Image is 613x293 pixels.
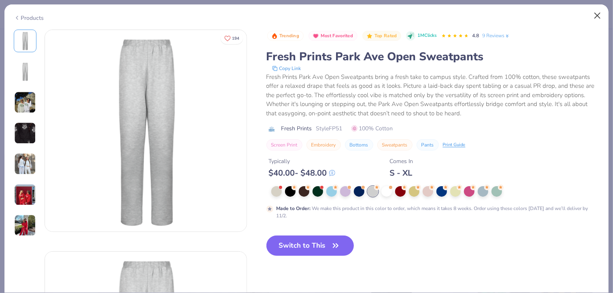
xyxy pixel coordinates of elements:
button: Bottoms [345,139,373,151]
span: 194 [232,36,239,40]
button: Badge Button [362,31,401,41]
button: Pants [417,139,439,151]
div: We make this product in this color to order, which means it takes 8 weeks. Order using these colo... [277,205,590,219]
img: User generated content [14,184,36,206]
img: Front [45,30,247,231]
div: $ 40.00 - $ 48.00 [269,168,335,178]
button: Like [221,32,243,44]
span: Top Rated [375,34,397,38]
img: User generated content [14,153,36,175]
span: Trending [279,34,299,38]
span: Fresh Prints [281,124,312,133]
img: Most Favorited sort [313,33,319,39]
button: Embroidery [306,139,341,151]
div: Products [14,14,44,22]
span: 4.8 [472,32,479,39]
a: 9 Reviews [482,32,510,39]
button: Switch to This [266,236,354,256]
div: Fresh Prints Park Ave Open Sweatpants bring a fresh take to campus style. Crafted from 100% cotto... [266,72,600,118]
div: Typically [269,157,335,166]
img: Front [15,31,35,51]
img: Back [15,62,35,81]
button: Screen Print [266,139,302,151]
img: User generated content [14,214,36,236]
span: 100% Cotton [351,124,393,133]
button: Sweatpants [377,139,413,151]
strong: Made to Order : [277,205,311,212]
img: User generated content [14,91,36,113]
div: 4.8 Stars [441,30,469,42]
img: Trending sort [271,33,278,39]
span: Style FP51 [316,124,343,133]
div: Fresh Prints Park Ave Open Sweatpants [266,49,600,64]
button: Close [590,8,605,23]
span: Most Favorited [321,34,353,38]
span: 1M Clicks [417,32,436,39]
img: brand logo [266,126,277,132]
div: S - XL [390,168,413,178]
div: Print Guide [443,142,466,149]
img: User generated content [14,122,36,144]
button: Badge Button [267,31,304,41]
img: Top Rated sort [366,33,373,39]
button: copy to clipboard [270,64,304,72]
div: Comes In [390,157,413,166]
button: Badge Button [309,31,358,41]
